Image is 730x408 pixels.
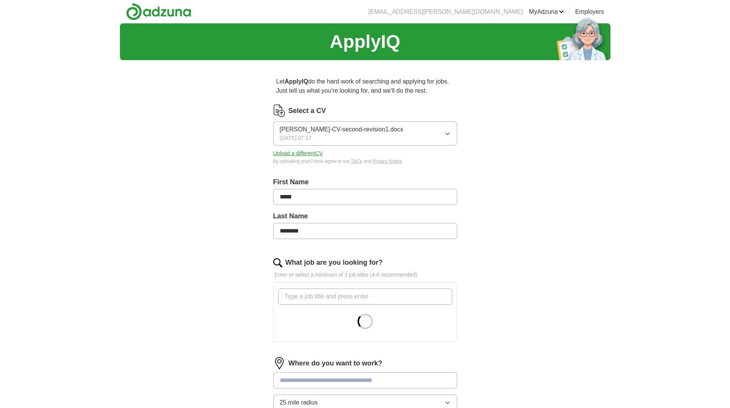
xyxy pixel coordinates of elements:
[369,7,523,16] li: [EMAIL_ADDRESS][PERSON_NAME][DOMAIN_NAME]
[273,158,457,165] div: By uploading your CV you agree to our and .
[289,358,382,369] label: Where do you want to work?
[285,257,383,268] label: What job are you looking for?
[273,177,457,187] label: First Name
[280,125,404,134] span: [PERSON_NAME]-CV-second-revision1.docx
[285,78,308,85] strong: ApplyIQ
[273,105,285,117] img: CV Icon
[280,398,318,407] span: 25 mile radius
[280,134,312,142] span: [DATE] 07:17
[330,28,400,56] h1: ApplyIQ
[529,7,564,16] a: MyAdzuna
[289,106,326,116] label: Select a CV
[273,357,285,369] img: location.png
[273,271,457,279] p: Enter or select a minimum of 3 job titles (4-8 recommended)
[372,159,402,164] a: Privacy Notice
[575,7,604,16] a: Employers
[273,211,457,221] label: Last Name
[278,288,452,305] input: Type a job title and press enter
[273,258,282,267] img: search.png
[273,149,323,157] button: Upload a differentCV
[273,121,457,146] button: [PERSON_NAME]-CV-second-revision1.docx[DATE] 07:17
[273,74,457,98] p: Let do the hard work of searching and applying for jobs. Just tell us what you're looking for, an...
[351,159,362,164] a: T&Cs
[126,3,191,20] img: Adzuna logo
